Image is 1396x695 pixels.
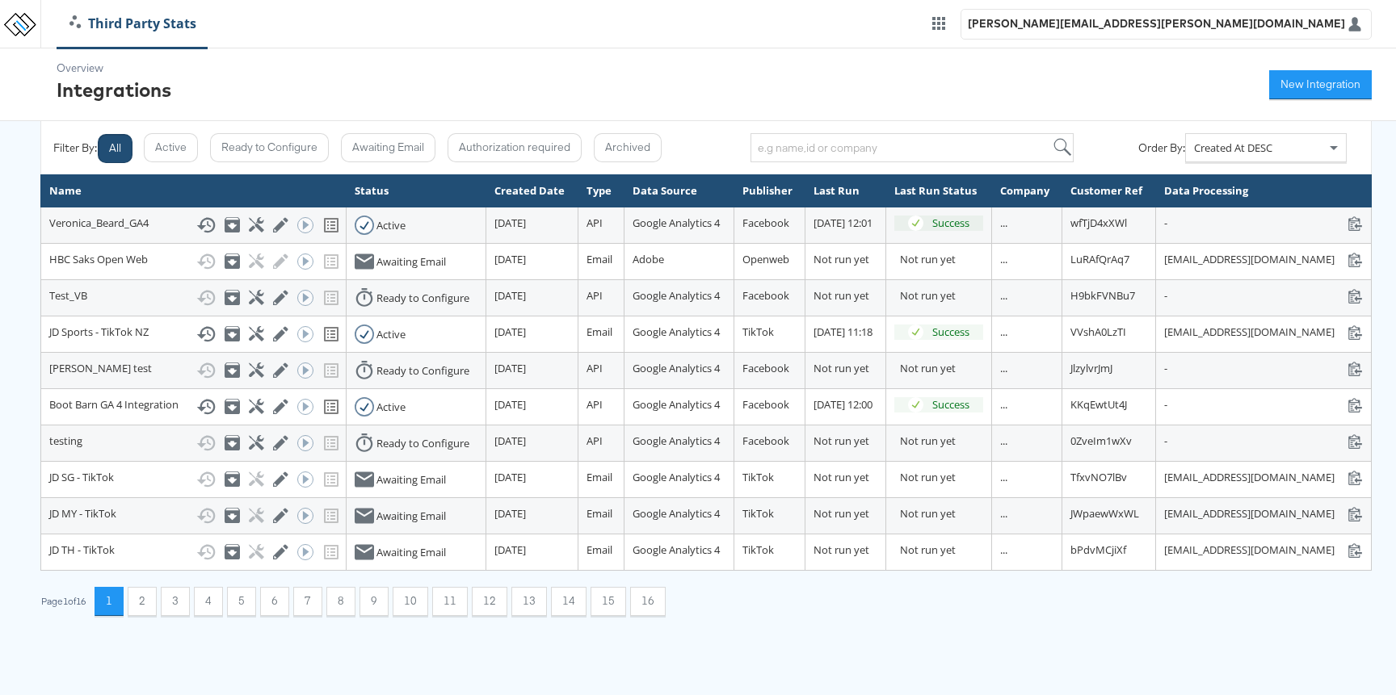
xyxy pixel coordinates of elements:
[1070,397,1127,412] span: KKqEwtUt4J
[742,216,789,230] span: Facebook
[95,587,124,616] button: 1
[1164,324,1363,340] div: [EMAIL_ADDRESS][DOMAIN_NAME]
[1164,470,1363,485] div: [EMAIL_ADDRESS][DOMAIN_NAME]
[587,433,603,448] span: API
[1070,324,1126,339] span: VVshA0LzTI
[57,76,171,103] div: Integrations
[587,216,603,230] span: API
[494,397,526,412] span: [DATE]
[326,587,355,616] button: 8
[633,433,720,448] span: Google Analytics 4
[742,506,774,521] span: TikTok
[900,542,983,558] div: Not run yet
[494,470,526,484] span: [DATE]
[49,252,338,271] div: HBC Saks Open Web
[376,254,446,270] div: Awaiting Email
[591,587,626,616] button: 15
[1164,361,1363,376] div: -
[900,288,983,304] div: Not run yet
[360,587,389,616] button: 9
[742,397,789,412] span: Facebook
[49,361,338,380] div: [PERSON_NAME] test
[49,324,338,344] div: JD Sports - TikTok NZ
[376,327,406,342] div: Active
[1070,506,1139,521] span: JWpaewWxWL
[293,587,322,616] button: 7
[260,587,289,616] button: 6
[742,252,789,266] span: Openweb
[1000,216,1007,230] span: ...
[1156,175,1372,207] th: Data Processing
[630,587,666,616] button: 16
[1000,252,1007,266] span: ...
[49,542,338,562] div: JD TH - TikTok
[49,506,338,525] div: JD MY - TikTok
[49,470,338,489] div: JD SG - TikTok
[932,324,969,340] div: Success
[968,16,1345,31] div: [PERSON_NAME][EMAIL_ADDRESS][PERSON_NAME][DOMAIN_NAME]
[494,252,526,266] span: [DATE]
[1000,397,1007,412] span: ...
[1000,288,1007,303] span: ...
[494,324,526,339] span: [DATE]
[742,324,774,339] span: TikTok
[814,324,872,339] span: [DATE] 11:18
[633,252,664,266] span: Adobe
[1070,361,1112,375] span: JlzylvrJmJ
[814,216,872,230] span: [DATE] 12:01
[40,596,86,607] div: Page 1 of 16
[633,361,720,375] span: Google Analytics 4
[932,216,969,231] div: Success
[1138,140,1185,156] div: Order By:
[742,542,774,557] span: TikTok
[322,397,341,417] svg: View missing tracking codes
[1000,470,1007,484] span: ...
[1070,252,1129,266] span: LuRAfQrAq7
[494,216,526,230] span: [DATE]
[814,470,869,484] span: Not run yet
[633,506,720,521] span: Google Analytics 4
[1164,397,1363,412] div: -
[1070,542,1126,557] span: bPdvMCjiXf
[1194,140,1272,155] span: Created At DESC
[194,587,223,616] button: 4
[1164,216,1363,231] div: -
[633,216,720,230] span: Google Analytics 4
[587,361,603,375] span: API
[57,15,208,33] a: Third Party Stats
[587,470,612,484] span: Email
[494,288,526,303] span: [DATE]
[1070,216,1127,230] span: wfTjD4xXWl
[900,433,983,449] div: Not run yet
[376,545,446,560] div: Awaiting Email
[814,506,869,521] span: Not run yet
[1000,542,1007,557] span: ...
[494,361,526,375] span: [DATE]
[900,361,983,376] div: Not run yet
[1164,252,1363,267] div: [EMAIL_ADDRESS][DOMAIN_NAME]
[814,542,869,557] span: Not run yet
[376,509,446,524] div: Awaiting Email
[41,175,347,207] th: Name
[393,587,428,616] button: 10
[144,133,198,162] button: Active
[1000,506,1007,521] span: ...
[494,506,526,521] span: [DATE]
[210,133,329,162] button: Ready to Configure
[587,397,603,412] span: API
[1000,324,1007,339] span: ...
[932,397,969,412] div: Success
[814,361,869,375] span: Not run yet
[376,436,469,451] div: Ready to Configure
[227,587,256,616] button: 5
[551,587,587,616] button: 14
[742,433,789,448] span: Facebook
[376,363,469,379] div: Ready to Configure
[805,175,886,207] th: Last Run
[1269,70,1372,99] button: New Integration
[376,218,406,233] div: Active
[1000,361,1007,375] span: ...
[742,470,774,484] span: TikTok
[432,587,468,616] button: 11
[341,133,435,162] button: Awaiting Email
